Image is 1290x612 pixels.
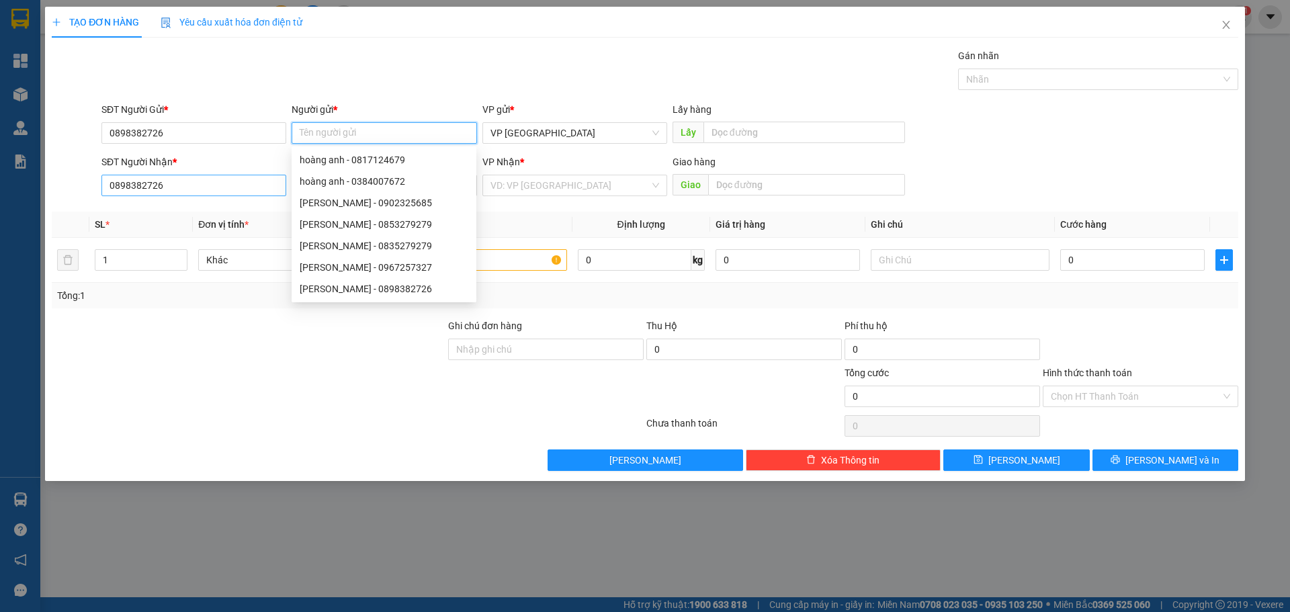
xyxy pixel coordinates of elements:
[206,250,369,270] span: Khác
[52,17,61,27] span: plus
[300,174,468,189] div: hoàng anh - 0384007672
[673,174,708,195] span: Giao
[1092,449,1238,471] button: printer[PERSON_NAME] và In
[161,17,171,28] img: icon
[708,174,905,195] input: Dọc đường
[292,192,476,214] div: Hoàng Anh - 0902325685
[292,149,476,171] div: hoàng anh - 0817124679
[300,152,468,167] div: hoàng anh - 0817124679
[292,171,476,192] div: hoàng anh - 0384007672
[845,318,1040,339] div: Phí thu hộ
[1221,19,1232,30] span: close
[300,195,468,210] div: [PERSON_NAME] - 0902325685
[292,102,476,117] div: Người gửi
[691,249,705,271] span: kg
[845,367,889,378] span: Tổng cước
[161,17,302,28] span: Yêu cầu xuất hóa đơn điện tử
[482,157,520,167] span: VP Nhận
[958,50,999,61] label: Gán nhãn
[943,449,1089,471] button: save[PERSON_NAME]
[95,219,105,230] span: SL
[871,249,1049,271] input: Ghi Chú
[988,453,1060,468] span: [PERSON_NAME]
[645,416,843,439] div: Chưa thanh toán
[292,214,476,235] div: Hoàng Anh - 0853279279
[101,102,286,117] div: SĐT Người Gửi
[57,249,79,271] button: delete
[806,455,816,466] span: delete
[1043,367,1132,378] label: Hình thức thanh toán
[673,104,712,115] span: Lấy hàng
[617,219,665,230] span: Định lượng
[1215,249,1233,271] button: plus
[300,217,468,232] div: [PERSON_NAME] - 0853279279
[292,235,476,257] div: Hoàng Ánh - 0835279279
[1125,453,1219,468] span: [PERSON_NAME] và In
[1111,455,1120,466] span: printer
[821,453,879,468] span: Xóa Thông tin
[609,453,681,468] span: [PERSON_NAME]
[716,249,860,271] input: 0
[703,122,905,143] input: Dọc đường
[548,449,743,471] button: [PERSON_NAME]
[101,155,286,169] div: SĐT Người Nhận
[716,219,765,230] span: Giá trị hàng
[292,257,476,278] div: Hoàng Anh - 0967257327
[482,102,667,117] div: VP gửi
[388,249,566,271] input: VD: Bàn, Ghế
[746,449,941,471] button: deleteXóa Thông tin
[300,281,468,296] div: [PERSON_NAME] - 0898382726
[865,212,1055,238] th: Ghi chú
[57,288,498,303] div: Tổng: 1
[300,238,468,253] div: [PERSON_NAME] - 0835279279
[300,260,468,275] div: [PERSON_NAME] - 0967257327
[448,320,522,331] label: Ghi chú đơn hàng
[1216,255,1232,265] span: plus
[673,122,703,143] span: Lấy
[448,339,644,360] input: Ghi chú đơn hàng
[292,278,476,300] div: Hoàng Anh - 0898382726
[673,157,716,167] span: Giao hàng
[974,455,983,466] span: save
[52,17,139,28] span: TẠO ĐƠN HÀNG
[1060,219,1107,230] span: Cước hàng
[198,219,249,230] span: Đơn vị tính
[490,123,659,143] span: VP Sài Gòn
[646,320,677,331] span: Thu Hộ
[1207,7,1245,44] button: Close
